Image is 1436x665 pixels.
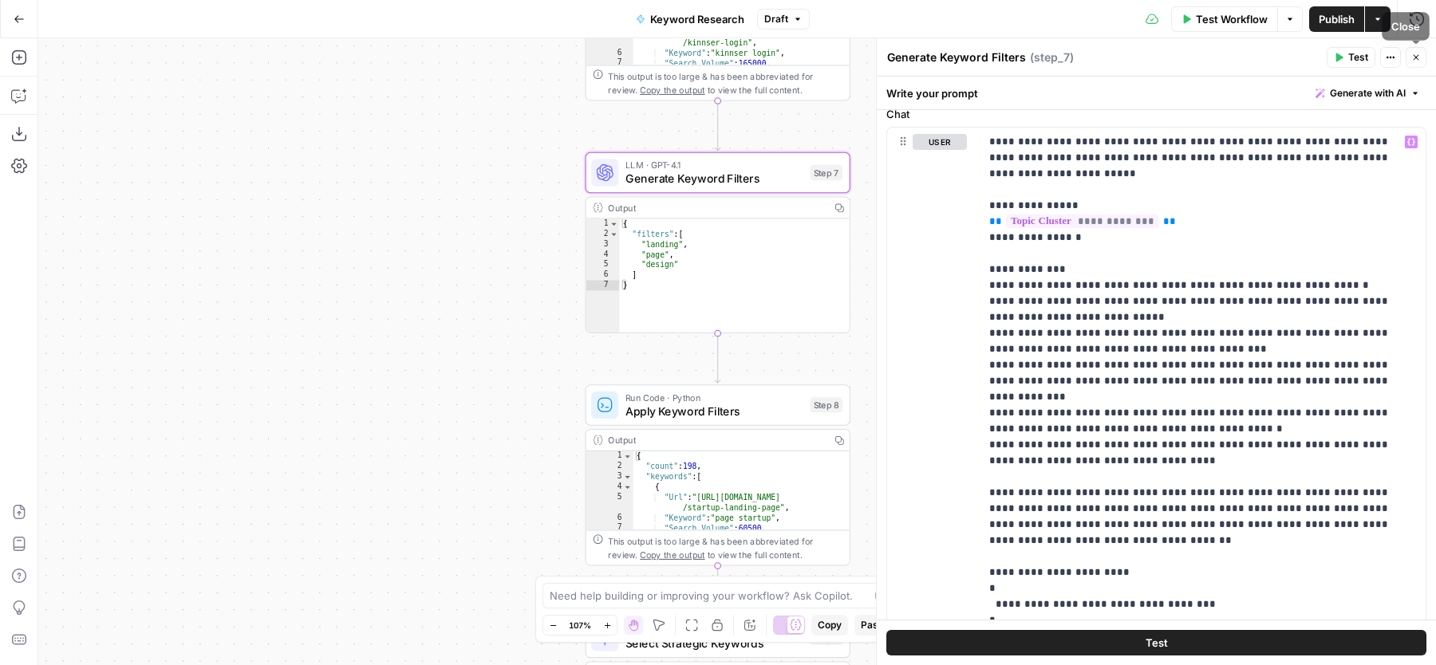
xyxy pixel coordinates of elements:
[810,630,842,645] div: Step 9
[623,482,633,492] span: Toggle code folding, rows 4 through 14
[650,11,744,27] span: Keyword Research
[586,27,633,48] div: 5
[625,158,803,171] span: LLM · GPT-4.1
[586,239,620,250] div: 3
[810,397,842,412] div: Step 8
[608,433,823,447] div: Output
[757,9,810,30] button: Draft
[913,134,967,150] button: user
[640,549,704,560] span: Copy the output
[1171,6,1277,32] button: Test Workflow
[1146,635,1168,651] span: Test
[623,472,633,482] span: Toggle code folding, rows 3 through 1819
[586,250,620,260] div: 4
[854,615,894,635] button: Paste
[586,513,633,523] div: 6
[810,165,842,180] div: Step 7
[608,534,842,561] div: This output is too large & has been abbreviated for review. to view the full content.
[625,170,803,187] span: Generate Keyword Filters
[626,6,754,32] button: Keyword Research
[625,635,803,651] span: Select Strategic Keywords
[586,492,633,513] div: 5
[586,218,620,229] div: 1
[569,619,591,632] span: 107%
[586,472,633,482] div: 3
[586,281,620,291] div: 7
[1309,6,1364,32] button: Publish
[887,49,1026,65] textarea: Generate Keyword Filters
[610,229,619,239] span: Toggle code folding, rows 2 through 6
[1327,47,1375,68] button: Test
[1309,83,1426,104] button: Generate with AI
[586,270,620,281] div: 6
[715,332,720,383] g: Edge from step_7 to step_8
[610,218,619,229] span: Toggle code folding, rows 1 through 7
[1348,50,1368,65] span: Test
[1196,11,1268,27] span: Test Workflow
[623,451,633,462] span: Toggle code folding, rows 1 through 1820
[811,615,848,635] button: Copy
[715,100,720,151] g: Edge from step_6 to step_7
[1330,86,1406,100] span: Generate with AI
[861,618,887,632] span: Paste
[586,58,633,69] div: 7
[608,201,823,214] div: Output
[640,85,704,95] span: Copy the output
[586,482,633,492] div: 4
[586,462,633,472] div: 2
[625,391,803,404] span: Run Code · Python
[608,69,842,96] div: This output is too large & has been abbreviated for review. to view the full content.
[586,229,620,239] div: 2
[586,48,633,58] div: 6
[818,618,842,632] span: Copy
[586,260,620,270] div: 5
[1319,11,1355,27] span: Publish
[586,384,850,565] div: Run Code · PythonApply Keyword FiltersStep 8Output{ "count":198, "keywords":[ { "Url":"[URL][DOMA...
[586,523,633,533] div: 7
[886,630,1426,655] button: Test
[1030,49,1074,65] span: ( step_7 )
[586,152,850,333] div: LLM · GPT-4.1Generate Keyword FiltersStep 7Output{ "filters":[ "landing", "page", "design" ]}
[764,12,788,26] span: Draft
[886,106,1426,122] label: Chat
[586,451,633,462] div: 1
[877,77,1436,109] div: Write your prompt
[625,403,803,419] span: Apply Keyword Filters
